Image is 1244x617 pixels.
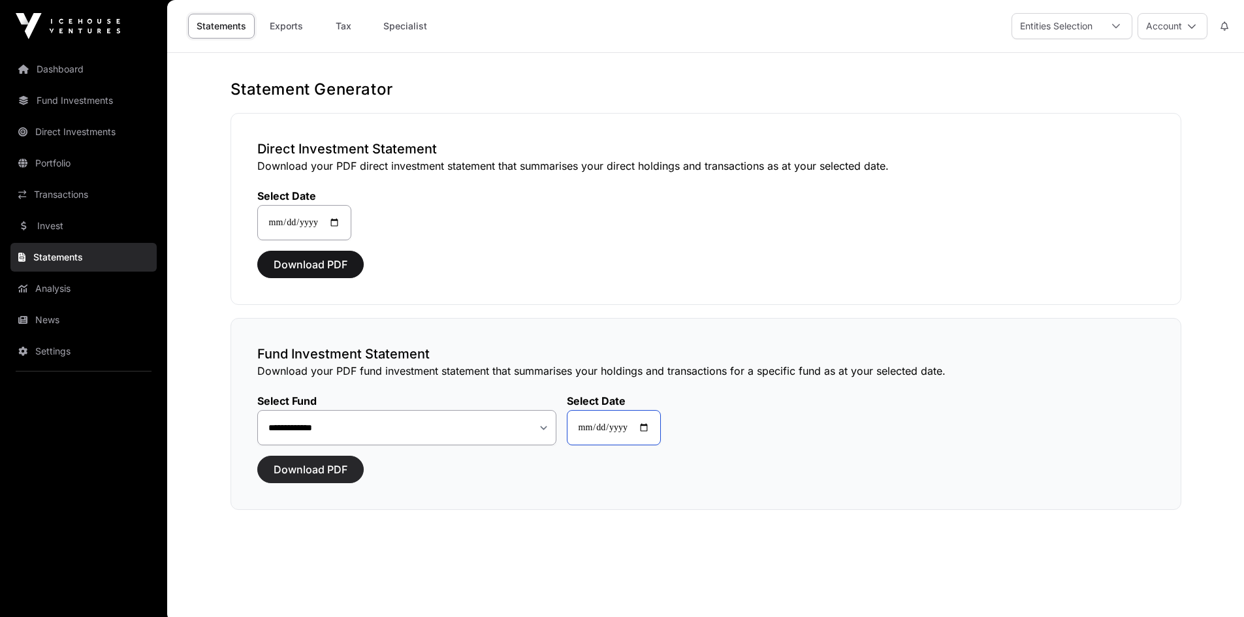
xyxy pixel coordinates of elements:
a: Settings [10,337,157,366]
a: News [10,306,157,334]
label: Select Date [567,394,661,407]
button: Account [1138,13,1207,39]
h1: Statement Generator [231,79,1181,100]
iframe: Chat Widget [1179,554,1244,617]
div: Entities Selection [1012,14,1100,39]
label: Select Fund [257,394,556,407]
a: Exports [260,14,312,39]
p: Download your PDF fund investment statement that summarises your holdings and transactions for a ... [257,363,1155,379]
label: Select Date [257,189,351,202]
a: Dashboard [10,55,157,84]
a: Statements [10,243,157,272]
img: Icehouse Ventures Logo [16,13,120,39]
a: Transactions [10,180,157,209]
a: Download PDF [257,264,364,277]
span: Download PDF [274,462,347,477]
a: Direct Investments [10,118,157,146]
a: Tax [317,14,370,39]
h3: Direct Investment Statement [257,140,1155,158]
h3: Fund Investment Statement [257,345,1155,363]
a: Invest [10,212,157,240]
p: Download your PDF direct investment statement that summarises your direct holdings and transactio... [257,158,1155,174]
a: Download PDF [257,469,364,482]
span: Download PDF [274,257,347,272]
a: Statements [188,14,255,39]
button: Download PDF [257,456,364,483]
button: Download PDF [257,251,364,278]
a: Specialist [375,14,436,39]
a: Fund Investments [10,86,157,115]
a: Analysis [10,274,157,303]
a: Portfolio [10,149,157,178]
